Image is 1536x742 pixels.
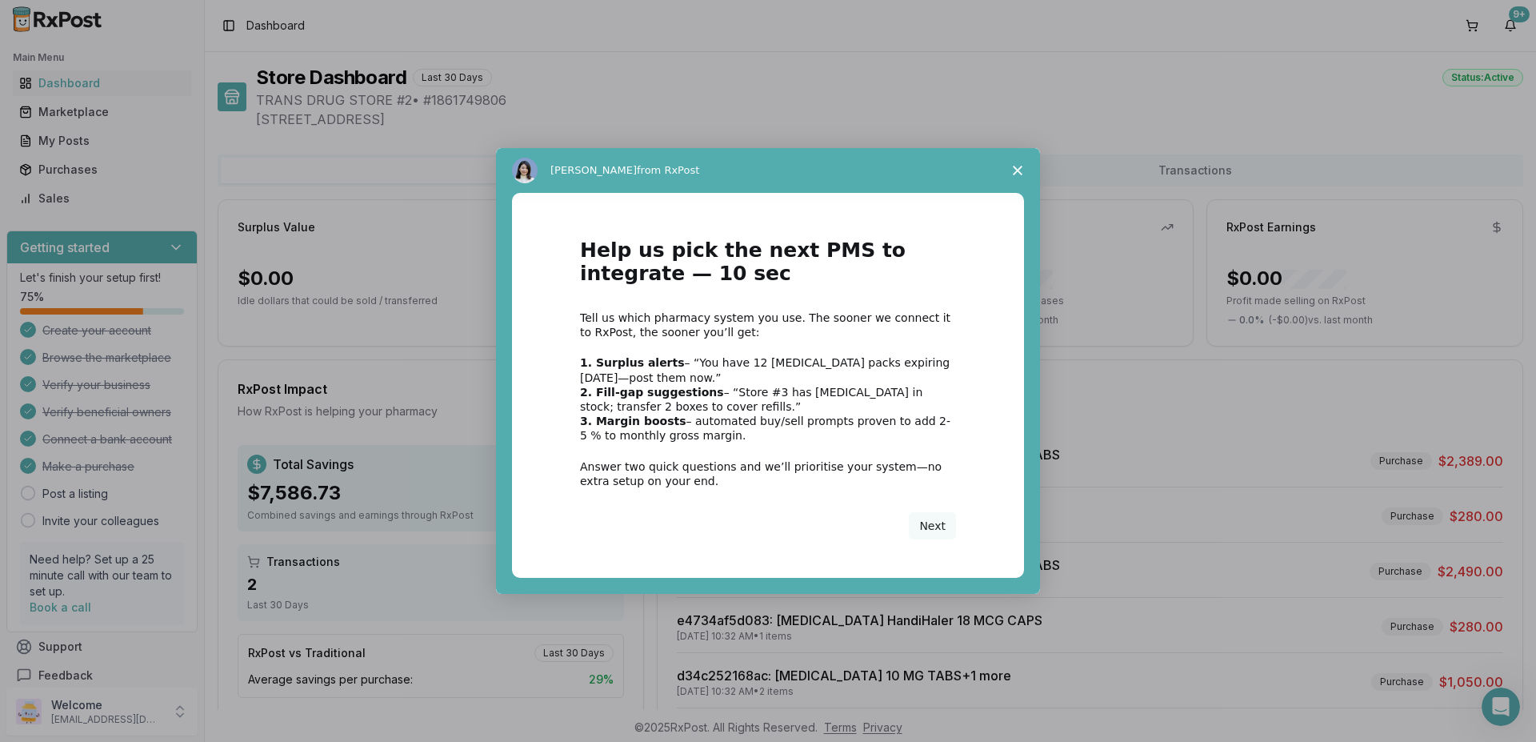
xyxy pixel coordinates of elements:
span: from RxPost [637,164,699,176]
b: 1. Surplus alerts [580,356,685,369]
h1: Help us pick the next PMS to integrate — 10 sec [580,239,956,295]
span: Close survey [995,148,1040,193]
img: Profile image for Alice [512,158,538,183]
div: – “Store #3 has [MEDICAL_DATA] in stock; transfer 2 boxes to cover refills.” [580,385,956,414]
button: Next [909,512,956,539]
div: – automated buy/sell prompts proven to add 2-5 % to monthly gross margin. [580,414,956,443]
div: Tell us which pharmacy system you use. The sooner we connect it to RxPost, the sooner you’ll get: [580,311,956,339]
div: Answer two quick questions and we’ll prioritise your system—no extra setup on your end. [580,459,956,488]
div: – “You have 12 [MEDICAL_DATA] packs expiring [DATE]—post them now.” [580,355,956,384]
span: [PERSON_NAME] [550,164,637,176]
b: 3. Margin boosts [580,415,686,427]
b: 2. Fill-gap suggestions [580,386,724,399]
